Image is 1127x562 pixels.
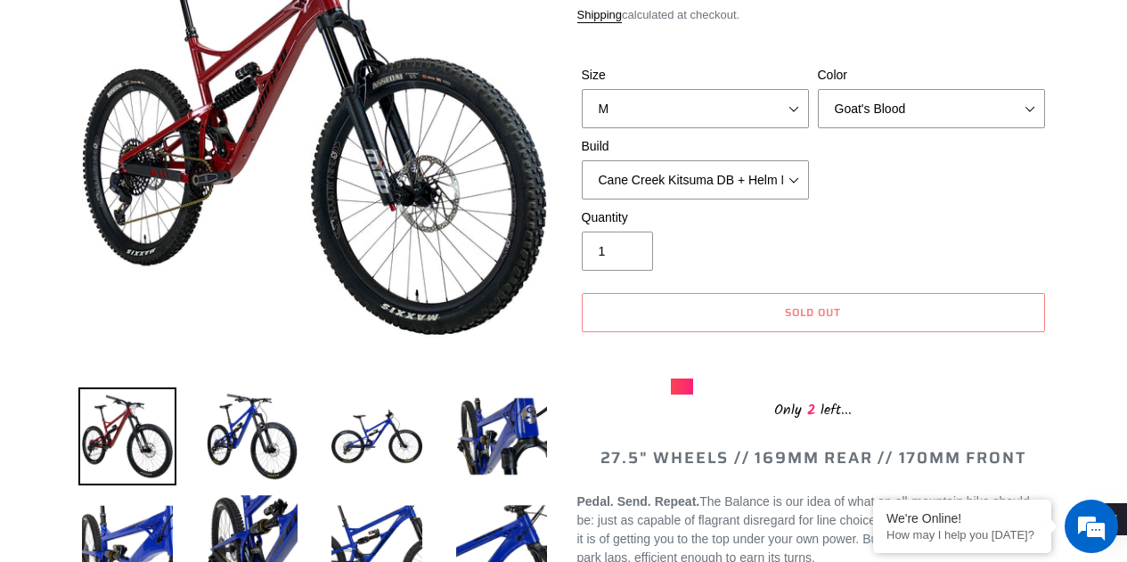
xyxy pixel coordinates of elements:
[582,137,809,156] label: Build
[802,399,821,421] span: 2
[453,387,551,485] img: Load image into Gallery viewer, BALANCE - Complete Bike
[577,6,1049,24] div: calculated at checkout.
[577,8,623,23] a: Shipping
[203,387,301,485] img: Load image into Gallery viewer, BALANCE - Complete Bike
[9,373,339,436] textarea: Type your message and hit 'Enter'
[328,387,426,485] img: Load image into Gallery viewer, BALANCE - Complete Bike
[103,167,246,347] span: We're online!
[671,395,956,422] div: Only left...
[582,293,1045,332] button: Sold out
[886,511,1038,525] div: We're Online!
[20,98,46,125] div: Navigation go back
[818,66,1045,85] label: Color
[582,208,809,227] label: Quantity
[785,304,841,321] span: Sold out
[292,9,335,52] div: Minimize live chat window
[119,100,326,123] div: Chat with us now
[886,528,1038,542] p: How may I help you today?
[78,387,176,485] img: Load image into Gallery viewer, BALANCE - Complete Bike
[582,66,809,85] label: Size
[577,494,700,509] b: Pedal. Send. Repeat.
[577,449,1049,468] h2: 27.5" WHEELS // 169MM REAR // 170MM FRONT
[57,89,102,134] img: d_696896380_company_1647369064580_696896380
